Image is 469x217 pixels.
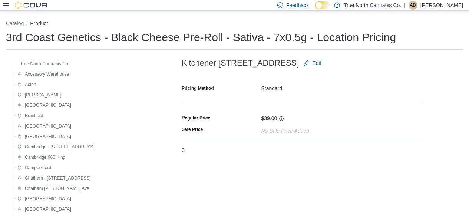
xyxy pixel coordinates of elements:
div: $39.00 [261,112,277,121]
button: Campbellford [14,163,54,172]
label: Pricing Method [182,85,214,91]
p: True North Cannabis Co. [344,1,401,10]
span: [GEOGRAPHIC_DATA] [25,196,71,202]
button: Edit [300,56,324,70]
h1: 3rd Coast Genetics - Black Cheese Pre-Roll - Sativa - 7x0.5g - Location Pricing [6,30,396,45]
span: Acton [25,82,36,88]
span: Accessory Warehouse [25,71,69,77]
span: True North Cannabis Co. [20,61,69,67]
button: [PERSON_NAME] [14,91,65,99]
button: [GEOGRAPHIC_DATA] [14,132,74,141]
button: Cambridge - [STREET_ADDRESS] [14,142,98,151]
button: [GEOGRAPHIC_DATA] [14,101,74,110]
button: [GEOGRAPHIC_DATA] [14,205,74,214]
div: Standard [261,82,423,91]
button: Brantford [14,111,46,120]
span: [GEOGRAPHIC_DATA] [25,134,71,139]
button: [GEOGRAPHIC_DATA] [14,194,74,203]
span: Brantford [25,113,43,119]
button: Catalog [6,20,24,26]
div: No Sale Price added [261,125,309,134]
span: Cambridge - [STREET_ADDRESS] [25,144,95,150]
img: Cova [15,1,48,9]
span: [GEOGRAPHIC_DATA] [25,123,71,129]
button: Cambridge 960 King [14,153,68,162]
div: Regular Price [182,115,210,121]
span: [PERSON_NAME] [25,92,62,98]
p: | [404,1,406,10]
nav: An example of EuiBreadcrumbs [6,20,463,29]
label: Sale Price [182,126,203,132]
span: [GEOGRAPHIC_DATA] [25,102,71,108]
button: Chatham - [STREET_ADDRESS] [14,174,94,183]
form: 0 [182,56,423,159]
span: AD [410,1,416,10]
button: Product [30,20,48,26]
span: Cambridge 960 King [25,154,65,160]
span: Feedback [286,1,309,9]
button: True North Cannabis Co. [10,59,72,68]
button: [GEOGRAPHIC_DATA] [14,122,74,131]
button: Acton [14,80,39,89]
span: Campbellford [25,165,51,171]
span: Chatham - [STREET_ADDRESS] [25,175,91,181]
button: Accessory Warehouse [14,70,72,79]
span: Chatham [PERSON_NAME] Ave [25,185,89,191]
span: Edit [312,59,321,67]
div: Alexander Davidd [409,1,417,10]
input: Dark Mode [315,1,330,9]
span: [GEOGRAPHIC_DATA] [25,206,71,212]
button: Chatham [PERSON_NAME] Ave [14,184,92,193]
p: [PERSON_NAME] [420,1,463,10]
h3: Kitchener [STREET_ADDRESS] [182,59,299,68]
